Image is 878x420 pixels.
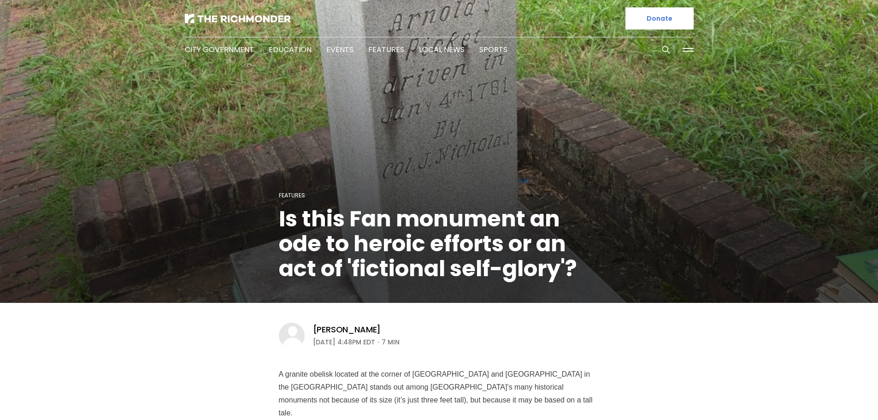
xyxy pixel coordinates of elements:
h1: Is this Fan monument an ode to heroic efforts or an act of 'fictional self-glory'? [279,207,600,281]
a: City Government [185,44,254,55]
a: Education [269,44,312,55]
img: The Richmonder [185,14,291,23]
p: A granite obelisk located at the corner of [GEOGRAPHIC_DATA] and [GEOGRAPHIC_DATA] in the [GEOGRA... [279,368,600,407]
a: Features [368,44,404,55]
a: Local News [419,44,465,55]
a: Features [279,191,305,199]
a: Donate [625,7,694,30]
a: Events [326,44,354,55]
span: 7 min [382,337,400,348]
time: [DATE] 4:48PM EDT [313,337,375,348]
a: [PERSON_NAME] [313,324,381,335]
a: Sports [479,44,507,55]
button: Search this site [659,43,673,57]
